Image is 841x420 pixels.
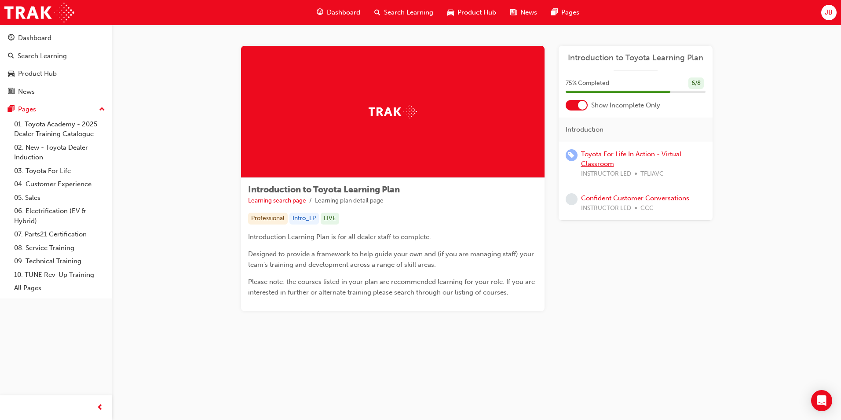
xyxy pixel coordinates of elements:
span: guage-icon [8,34,15,42]
span: TFLIAVC [640,169,664,179]
span: Dashboard [327,7,360,18]
a: car-iconProduct Hub [440,4,503,22]
div: News [18,87,35,97]
a: 09. Technical Training [11,254,109,268]
span: Show Incomplete Only [591,100,660,111]
div: Product Hub [18,69,57,79]
a: 03. Toyota For Life [11,164,109,178]
span: JB [825,7,833,18]
span: Product Hub [457,7,496,18]
div: Open Intercom Messenger [811,390,832,411]
span: search-icon [8,52,14,60]
a: 06. Electrification (EV & Hybrid) [11,204,109,228]
a: pages-iconPages [544,4,586,22]
span: search-icon [374,7,380,18]
a: All Pages [11,281,109,295]
a: Product Hub [4,66,109,82]
a: Toyota For Life In Action - Virtual Classroom [581,150,681,168]
a: Introduction to Toyota Learning Plan [566,53,706,63]
span: Introduction Learning Plan is for all dealer staff to complete. [248,233,431,241]
button: Pages [4,101,109,118]
a: news-iconNews [503,4,544,22]
div: 6 / 8 [688,77,704,89]
a: 08. Service Training [11,241,109,255]
a: 05. Sales [11,191,109,205]
span: guage-icon [317,7,323,18]
button: DashboardSearch LearningProduct HubNews [4,28,109,101]
span: up-icon [99,104,105,115]
a: 01. Toyota Academy - 2025 Dealer Training Catalogue [11,118,109,141]
a: News [4,84,109,100]
a: 07. Parts21 Certification [11,228,109,241]
div: Pages [18,104,36,114]
span: learningRecordVerb_NONE-icon [566,193,578,205]
span: news-icon [510,7,517,18]
span: car-icon [447,7,454,18]
span: Pages [561,7,579,18]
div: Intro_LP [289,213,319,225]
div: Dashboard [18,33,51,43]
img: Trak [369,105,417,118]
span: prev-icon [97,402,103,413]
div: LIVE [321,213,339,225]
a: 04. Customer Experience [11,177,109,191]
span: INSTRUCTOR LED [581,169,631,179]
span: Introduction [566,125,603,135]
span: Please note: the courses listed in your plan are recommended learning for your role. If you are i... [248,278,537,296]
li: Learning plan detail page [315,196,384,206]
a: Dashboard [4,30,109,46]
span: 75 % Completed [566,78,609,88]
a: Learning search page [248,197,306,204]
span: CCC [640,203,654,214]
a: search-iconSearch Learning [367,4,440,22]
span: Designed to provide a framework to help guide your own and (if you are managing staff) your team'... [248,250,536,269]
a: Search Learning [4,48,109,64]
a: Confident Customer Conversations [581,194,689,202]
span: Introduction to Toyota Learning Plan [248,184,400,195]
span: learningRecordVerb_ENROLL-icon [566,149,578,161]
span: Search Learning [384,7,433,18]
span: pages-icon [8,106,15,114]
a: guage-iconDashboard [310,4,367,22]
span: News [520,7,537,18]
a: 02. New - Toyota Dealer Induction [11,141,109,164]
a: 10. TUNE Rev-Up Training [11,268,109,282]
div: Search Learning [18,51,67,61]
span: INSTRUCTOR LED [581,203,631,214]
span: pages-icon [551,7,558,18]
div: Professional [248,213,288,225]
img: Trak [4,3,74,22]
span: news-icon [8,88,15,96]
button: JB [821,5,837,20]
span: car-icon [8,70,15,78]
